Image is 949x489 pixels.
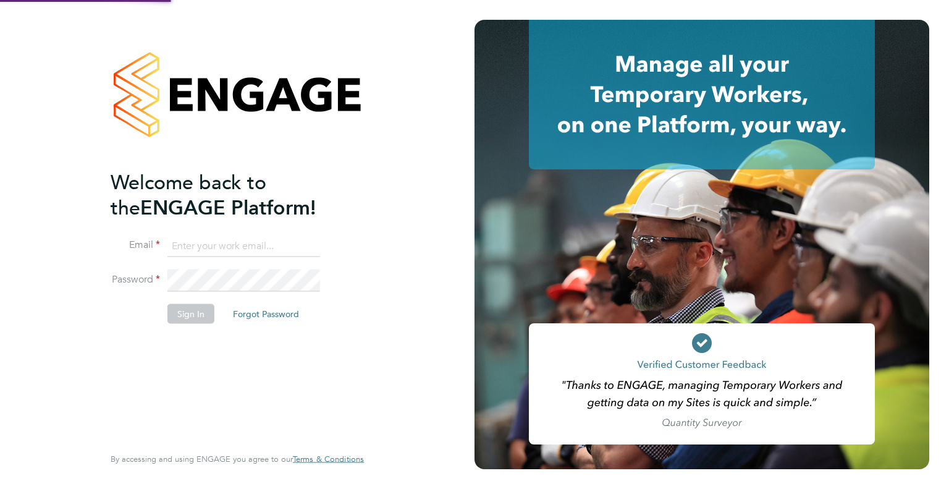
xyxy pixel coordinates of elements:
span: By accessing and using ENGAGE you agree to our [111,454,364,464]
h2: ENGAGE Platform! [111,169,352,220]
input: Enter your work email... [167,235,320,257]
a: Terms & Conditions [293,454,364,464]
label: Password [111,273,160,286]
label: Email [111,239,160,252]
button: Sign In [167,304,214,324]
span: Welcome back to the [111,170,266,219]
button: Forgot Password [223,304,309,324]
